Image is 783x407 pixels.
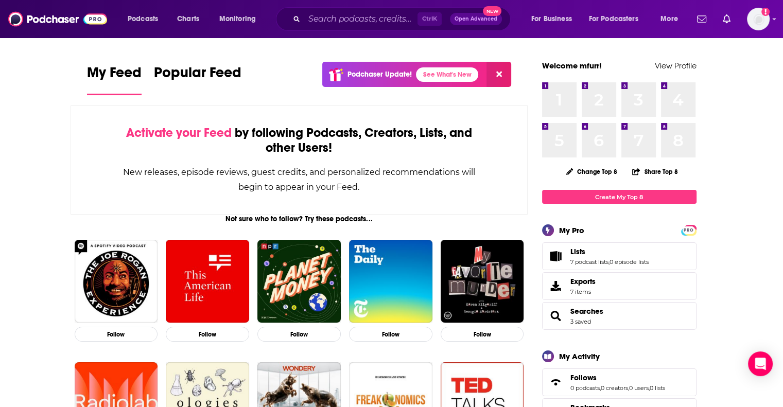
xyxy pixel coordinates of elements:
[559,225,584,235] div: My Pro
[154,64,241,95] a: Popular Feed
[570,247,649,256] a: Lists
[570,318,591,325] a: 3 saved
[219,12,256,26] span: Monitoring
[71,215,528,223] div: Not sure who to follow? Try these podcasts...
[653,11,691,27] button: open menu
[542,368,697,396] span: Follows
[8,9,107,29] img: Podchaser - Follow, Share and Rate Podcasts
[546,309,566,323] a: Searches
[212,11,269,27] button: open menu
[650,384,665,392] a: 0 lists
[570,307,603,316] a: Searches
[542,190,697,204] a: Create My Top 8
[610,258,649,266] a: 0 episode lists
[455,16,497,22] span: Open Advanced
[546,249,566,263] a: Lists
[524,11,585,27] button: open menu
[693,10,710,28] a: Show notifications dropdown
[128,12,158,26] span: Podcasts
[660,12,678,26] span: More
[719,10,735,28] a: Show notifications dropdown
[126,125,232,140] span: Activate your Feed
[546,375,566,390] a: Follows
[601,384,628,392] a: 0 creators
[747,8,770,30] img: User Profile
[349,240,432,323] img: The Daily
[542,61,602,70] a: Welcome mfurr!
[257,327,341,342] button: Follow
[154,64,241,87] span: Popular Feed
[347,70,412,79] p: Podchaser Update!
[177,12,199,26] span: Charts
[761,8,770,16] svg: Add a profile image
[546,279,566,293] span: Exports
[559,351,600,361] div: My Activity
[629,384,649,392] a: 0 users
[628,384,629,392] span: ,
[450,13,502,25] button: Open AdvancedNew
[608,258,610,266] span: ,
[542,302,697,330] span: Searches
[570,277,596,286] span: Exports
[570,373,597,382] span: Follows
[483,6,501,16] span: New
[417,12,442,26] span: Ctrl K
[582,11,653,27] button: open menu
[570,373,665,382] a: Follows
[531,12,572,26] span: For Business
[600,384,601,392] span: ,
[747,8,770,30] span: Logged in as mfurr
[123,165,476,194] div: New releases, episode reviews, guest credits, and personalized recommendations will begin to appe...
[87,64,142,95] a: My Feed
[589,12,638,26] span: For Podcasters
[570,288,596,295] span: 7 items
[747,8,770,30] button: Show profile menu
[570,247,585,256] span: Lists
[304,11,417,27] input: Search podcasts, credits, & more...
[286,7,520,31] div: Search podcasts, credits, & more...
[542,242,697,270] span: Lists
[441,240,524,323] img: My Favorite Murder with Karen Kilgariff and Georgia Hardstark
[655,61,697,70] a: View Profile
[441,327,524,342] button: Follow
[123,126,476,155] div: by following Podcasts, Creators, Lists, and other Users!
[570,384,600,392] a: 0 podcasts
[166,327,249,342] button: Follow
[120,11,171,27] button: open menu
[632,162,678,182] button: Share Top 8
[683,226,695,234] a: PRO
[649,384,650,392] span: ,
[87,64,142,87] span: My Feed
[166,240,249,323] img: This American Life
[349,327,432,342] button: Follow
[560,165,624,178] button: Change Top 8
[257,240,341,323] img: Planet Money
[75,240,158,323] img: The Joe Rogan Experience
[75,327,158,342] button: Follow
[170,11,205,27] a: Charts
[570,258,608,266] a: 7 podcast lists
[748,351,773,376] div: Open Intercom Messenger
[416,67,478,82] a: See What's New
[542,272,697,300] a: Exports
